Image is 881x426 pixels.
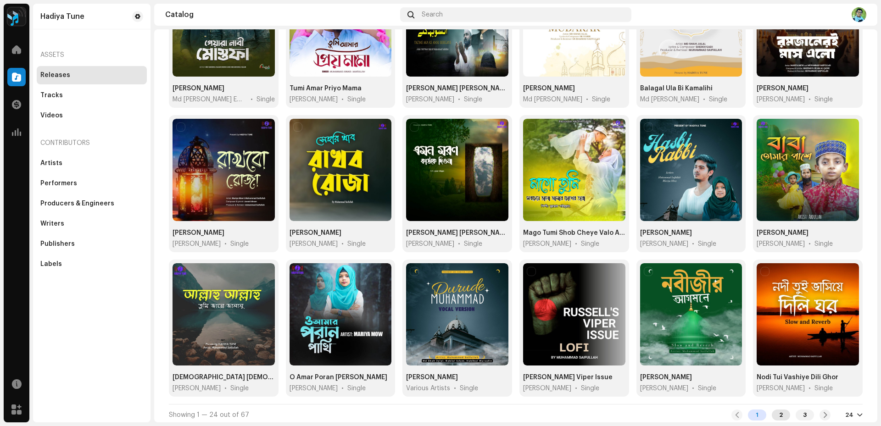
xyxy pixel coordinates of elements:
[290,384,338,393] span: Mariya Mow
[406,239,454,249] span: Muhammad Saifullah
[523,384,571,393] span: Muhammad Saifullah
[37,215,147,233] re-m-nav-item: Writers
[845,411,853,419] div: 24
[40,92,63,99] div: Tracks
[406,228,508,238] div: Emon Moron Kauke Diona
[523,84,575,93] div: Eid Mubarak
[37,194,147,213] re-m-nav-item: Producers & Engineers
[37,235,147,253] re-m-nav-item: Publishers
[406,373,458,382] div: Durude Muhammad
[852,7,866,22] img: 3d8c0b78-02a8-454a-af89-fcb999e65868
[37,44,147,66] re-a-nav-header: Assets
[709,95,727,104] div: Single
[40,72,70,79] div: Releases
[173,373,275,382] div: Allahu Allahu Tumi Jalle Jalalu
[523,95,582,104] span: Md Shah Jalal
[809,384,811,393] span: •
[406,84,508,93] div: Yadme Aka Ke Ansu Behgaye
[290,239,338,249] span: Muhammad Saifullah
[692,384,694,393] span: •
[757,84,809,93] div: Romjaneri Mash Elo
[173,384,221,393] span: Muhammad Saifullah
[40,240,75,248] div: Publishers
[814,239,833,249] div: Single
[814,384,833,393] div: Single
[772,409,790,420] div: 2
[37,174,147,193] re-m-nav-item: Performers
[640,373,692,382] div: Nabijir Agomone
[581,239,599,249] div: Single
[757,373,838,382] div: Nodi Tui Vashiye Dili Ghor
[703,95,705,104] span: •
[224,384,227,393] span: •
[523,239,571,249] span: Muhammad Saifullah
[575,384,577,393] span: •
[523,228,625,238] div: Mago Tumi Shob Cheye Valo Amar Chokher Tara
[37,154,147,172] re-m-nav-item: Artists
[40,160,62,167] div: Artists
[173,239,221,249] span: Muhammad Saifullah
[406,384,450,393] span: Various Artists
[458,95,460,104] span: •
[454,384,456,393] span: •
[640,384,688,393] span: Muhammad Saifullah
[692,239,694,249] span: •
[347,95,366,104] div: Single
[173,84,224,93] div: Peyara Nabi Mustafa
[575,239,577,249] span: •
[640,84,713,93] div: Balagal Ula Bi Kamalihi
[37,86,147,105] re-m-nav-item: Tracks
[230,384,249,393] div: Single
[173,228,224,238] div: Rakhbo Roza
[37,255,147,273] re-m-nav-item: Labels
[173,95,247,104] span: Md Rakibul Islam Emon
[640,228,692,238] div: Hasbi Rabbi
[40,13,84,20] div: Hadiya Tune
[581,384,599,393] div: Single
[748,409,766,420] div: 1
[169,412,249,418] span: Showing 1 — 24 out of 67
[592,95,610,104] div: Single
[347,239,366,249] div: Single
[458,239,460,249] span: •
[40,112,63,119] div: Videos
[796,409,814,420] div: 3
[37,132,147,154] re-a-nav-header: Contributors
[290,95,338,104] span: Muhammad Junaid
[640,239,688,249] span: Muhammad Saifullah
[7,7,26,26] img: 2dae3d76-597f-44f3-9fef-6a12da6d2ece
[37,66,147,84] re-m-nav-item: Releases
[230,239,249,249] div: Single
[251,95,253,104] span: •
[40,180,77,187] div: Performers
[698,239,716,249] div: Single
[290,373,387,382] div: O Amar Poran Pakhi
[640,95,699,104] span: Md Shah Jalal
[290,84,362,93] div: Tumi Amar Priyo Mama
[809,239,811,249] span: •
[698,384,716,393] div: Single
[406,95,454,104] span: Muhammad Saifullah
[40,200,114,207] div: Producers & Engineers
[341,239,344,249] span: •
[460,384,478,393] div: Single
[757,228,809,238] div: Baba Tomar Pashe
[341,384,344,393] span: •
[757,95,805,104] span: Muhammad Saifullah
[224,239,227,249] span: •
[40,260,62,268] div: Labels
[422,11,443,18] span: Search
[809,95,811,104] span: •
[347,384,366,393] div: Single
[523,373,613,382] div: Russell's Viper Issue
[464,95,482,104] div: Single
[165,11,396,18] div: Catalog
[814,95,833,104] div: Single
[586,95,588,104] span: •
[256,95,275,104] div: Single
[37,106,147,125] re-m-nav-item: Videos
[757,239,805,249] span: Abdullah
[290,228,341,238] div: Sehri Khabo Rakhbo Roza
